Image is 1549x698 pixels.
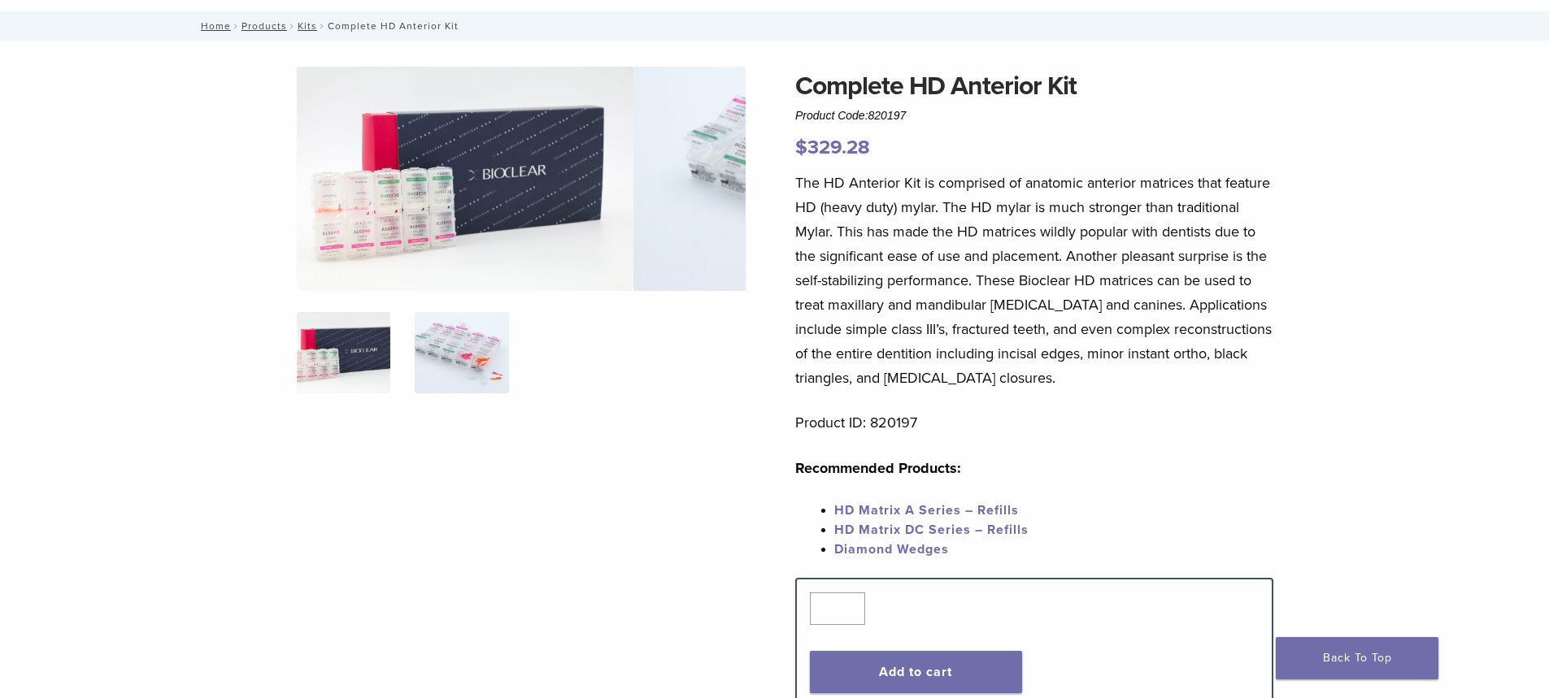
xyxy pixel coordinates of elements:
a: HD Matrix DC Series – Refills [834,522,1029,538]
span: / [317,22,328,30]
strong: Recommended Products: [795,459,961,477]
img: IMG_8088 (1) [297,67,633,291]
a: Home [196,20,231,32]
a: Diamond Wedges [834,541,949,557]
p: The HD Anterior Kit is comprised of anatomic anterior matrices that feature HD (heavy duty) mylar... [795,171,1273,390]
span: / [287,22,298,30]
h1: Complete HD Anterior Kit [795,67,1273,106]
span: 820197 [868,109,907,122]
span: / [231,22,241,30]
a: Back To Top [1276,637,1438,679]
img: Complete HD Anterior Kit - Image 2 [633,67,970,291]
span: Product Code: [795,109,906,122]
p: Product ID: 820197 [795,410,1273,435]
a: HD Matrix A Series – Refills [834,502,1019,518]
bdi: 329.28 [795,136,870,159]
img: IMG_8088-1-324x324.jpg [297,312,390,393]
a: Products [241,20,287,32]
img: Complete HD Anterior Kit - Image 2 [415,312,508,393]
span: $ [795,136,807,159]
nav: Complete HD Anterior Kit [189,11,1360,41]
a: Kits [298,20,317,32]
button: Add to cart [810,651,1022,693]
